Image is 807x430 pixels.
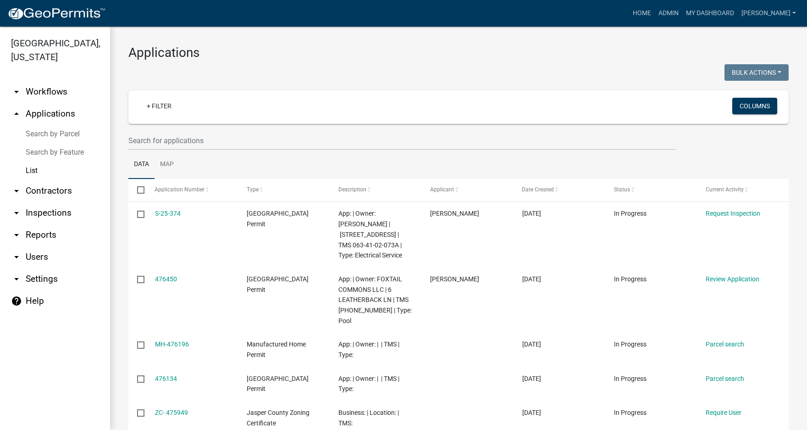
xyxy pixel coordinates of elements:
span: In Progress [614,375,647,382]
span: In Progress [614,210,647,217]
a: [PERSON_NAME] [738,5,800,22]
datatable-header-cell: Application Number [146,179,238,201]
a: Request Inspection [706,210,760,217]
datatable-header-cell: Type [238,179,330,201]
span: 09/10/2025 [522,341,541,348]
span: Manufactured Home Permit [247,341,306,358]
datatable-header-cell: Date Created [513,179,605,201]
span: Jasper County Building Permit [247,275,309,293]
span: Kimberley Bonarrigo [430,275,479,283]
span: Applicant [430,186,454,193]
span: App: | Owner: BRYANT ELIZABETH | 510 FAMILY CIR | TMS 063-41-02-073A | Type: Electrical Service [338,210,402,259]
a: Admin [655,5,682,22]
span: Business: | Location: | TMS: [338,409,399,427]
span: App: | Owner: | | TMS | Type: [338,341,399,358]
input: Search for applications [128,131,676,150]
a: 476134 [155,375,177,382]
span: Application Number [155,186,205,193]
i: arrow_drop_down [11,229,22,240]
i: arrow_drop_down [11,185,22,196]
a: MH-476196 [155,341,189,348]
i: arrow_drop_down [11,274,22,285]
datatable-header-cell: Status [605,179,697,201]
i: arrow_drop_down [11,86,22,97]
datatable-header-cell: Applicant [421,179,513,201]
i: arrow_drop_down [11,251,22,262]
a: ZC- 475949 [155,409,188,416]
a: Home [629,5,655,22]
a: 476450 [155,275,177,283]
i: arrow_drop_up [11,108,22,119]
h3: Applications [128,45,789,61]
span: Current Activity [706,186,744,193]
i: arrow_drop_down [11,207,22,218]
span: Jasper County Building Permit [247,210,309,228]
span: In Progress [614,409,647,416]
datatable-header-cell: Select [128,179,146,201]
button: Bulk Actions [724,64,789,81]
datatable-header-cell: Description [330,179,421,201]
span: 09/10/2025 [522,275,541,283]
datatable-header-cell: Current Activity [697,179,789,201]
span: In Progress [614,341,647,348]
span: Type [247,186,259,193]
span: 09/09/2025 [522,375,541,382]
span: Status [614,186,630,193]
a: My Dashboard [682,5,738,22]
a: Parcel search [706,341,744,348]
span: App: | Owner: | | TMS | Type: [338,375,399,393]
a: Review Application [706,275,759,283]
i: help [11,296,22,307]
span: Thomas Maroney [430,210,479,217]
span: App: | Owner: FOXTAIL COMMONS LLC | 6 LEATHERBACK LN | TMS 081-00-03-030 | Type: Pool [338,275,412,324]
span: In Progress [614,275,647,283]
span: 09/09/2025 [522,409,541,416]
a: Parcel search [706,375,744,382]
button: Columns [732,98,777,114]
span: 09/10/2025 [522,210,541,217]
span: Date Created [522,186,554,193]
a: Require User [706,409,741,416]
a: Data [128,150,155,179]
span: Description [338,186,366,193]
a: + Filter [139,98,179,114]
span: Jasper County Building Permit [247,375,309,393]
a: Map [155,150,179,179]
span: Jasper County Zoning Certificate [247,409,310,427]
a: S-25-374 [155,210,181,217]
